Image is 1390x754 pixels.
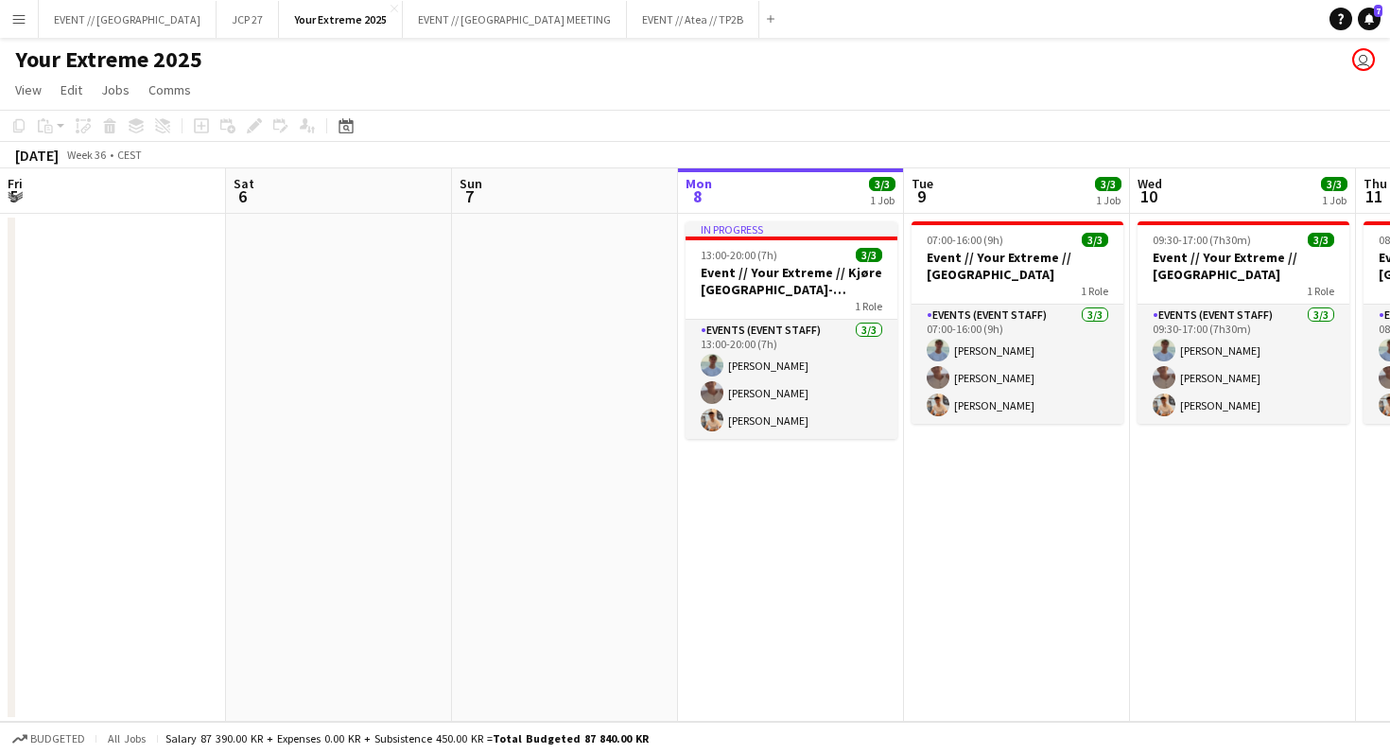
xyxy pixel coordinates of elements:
[1361,185,1387,207] span: 11
[1138,221,1349,424] app-job-card: 09:30-17:00 (7h30m)3/3Event // Your Extreme // [GEOGRAPHIC_DATA]1 RoleEvents (Event Staff)3/309:3...
[279,1,403,38] button: Your Extreme 2025
[1096,193,1121,207] div: 1 Job
[912,305,1123,424] app-card-role: Events (Event Staff)3/307:00-16:00 (9h)[PERSON_NAME][PERSON_NAME][PERSON_NAME]
[15,81,42,98] span: View
[1364,175,1387,192] span: Thu
[686,221,897,237] div: In progress
[686,221,897,439] app-job-card: In progress13:00-20:00 (7h)3/3Event // Your Extreme // Kjøre [GEOGRAPHIC_DATA]-[GEOGRAPHIC_DATA]1...
[62,148,110,162] span: Week 36
[701,248,777,262] span: 13:00-20:00 (7h)
[686,175,712,192] span: Mon
[1095,177,1121,191] span: 3/3
[627,1,759,38] button: EVENT // Atea // TP2B
[855,299,882,313] span: 1 Role
[9,728,88,749] button: Budgeted
[1374,5,1382,17] span: 7
[460,175,482,192] span: Sun
[1138,249,1349,283] h3: Event // Your Extreme // [GEOGRAPHIC_DATA]
[686,264,897,298] h3: Event // Your Extreme // Kjøre [GEOGRAPHIC_DATA]-[GEOGRAPHIC_DATA]
[94,78,137,102] a: Jobs
[1307,284,1334,298] span: 1 Role
[927,233,1003,247] span: 07:00-16:00 (9h)
[683,185,712,207] span: 8
[870,193,895,207] div: 1 Job
[1358,8,1381,30] a: 7
[5,185,23,207] span: 5
[30,732,85,745] span: Budgeted
[457,185,482,207] span: 7
[53,78,90,102] a: Edit
[1308,233,1334,247] span: 3/3
[1082,233,1108,247] span: 3/3
[217,1,279,38] button: JCP 27
[148,81,191,98] span: Comms
[15,146,59,165] div: [DATE]
[869,177,895,191] span: 3/3
[1352,48,1375,71] app-user-avatar: Caroline Skjervold
[231,185,254,207] span: 6
[1153,233,1251,247] span: 09:30-17:00 (7h30m)
[1081,284,1108,298] span: 1 Role
[8,175,23,192] span: Fri
[117,148,142,162] div: CEST
[912,175,933,192] span: Tue
[493,731,649,745] span: Total Budgeted 87 840.00 KR
[1138,175,1162,192] span: Wed
[909,185,933,207] span: 9
[686,320,897,439] app-card-role: Events (Event Staff)3/313:00-20:00 (7h)[PERSON_NAME][PERSON_NAME][PERSON_NAME]
[8,78,49,102] a: View
[1138,305,1349,424] app-card-role: Events (Event Staff)3/309:30-17:00 (7h30m)[PERSON_NAME][PERSON_NAME][PERSON_NAME]
[1322,193,1347,207] div: 1 Job
[403,1,627,38] button: EVENT // [GEOGRAPHIC_DATA] MEETING
[141,78,199,102] a: Comms
[856,248,882,262] span: 3/3
[912,221,1123,424] app-job-card: 07:00-16:00 (9h)3/3Event // Your Extreme // [GEOGRAPHIC_DATA]1 RoleEvents (Event Staff)3/307:00-1...
[104,731,149,745] span: All jobs
[1321,177,1347,191] span: 3/3
[15,45,202,74] h1: Your Extreme 2025
[39,1,217,38] button: EVENT // [GEOGRAPHIC_DATA]
[234,175,254,192] span: Sat
[101,81,130,98] span: Jobs
[1135,185,1162,207] span: 10
[61,81,82,98] span: Edit
[912,249,1123,283] h3: Event // Your Extreme // [GEOGRAPHIC_DATA]
[165,731,649,745] div: Salary 87 390.00 KR + Expenses 0.00 KR + Subsistence 450.00 KR =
